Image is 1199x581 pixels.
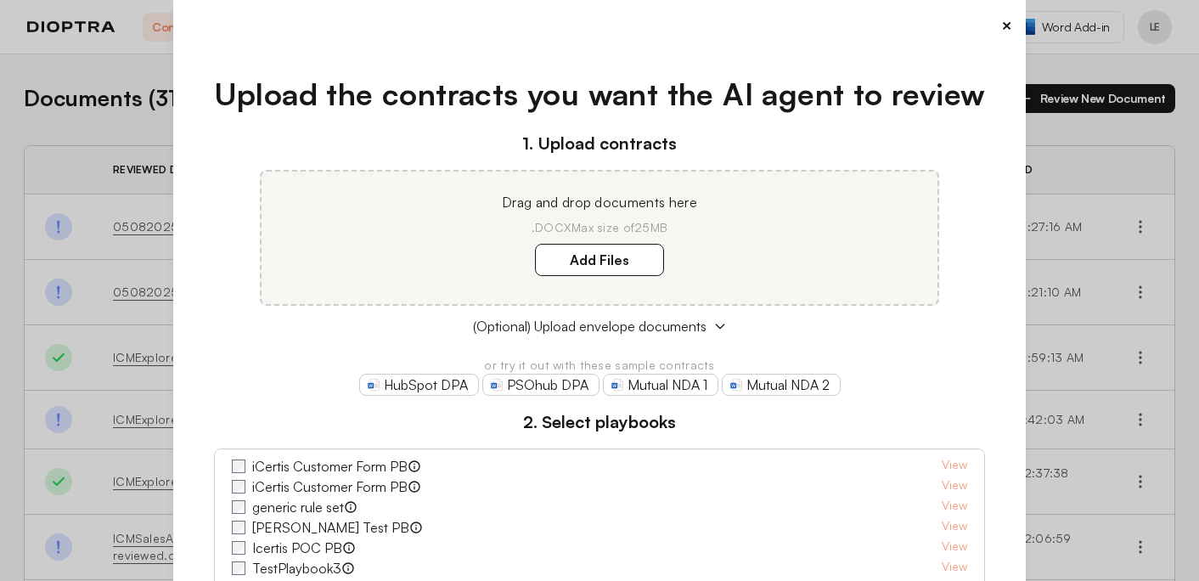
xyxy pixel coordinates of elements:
[942,538,967,558] a: View
[473,316,706,336] span: (Optional) Upload envelope documents
[214,131,986,156] h3: 1. Upload contracts
[252,538,342,558] label: Icertis POC PB
[252,497,344,517] label: generic rule set
[722,374,841,396] a: Mutual NDA 2
[535,244,664,276] label: Add Files
[482,374,599,396] a: PSOhub DPA
[252,477,408,497] label: iCertis Customer Form PB
[252,558,341,578] label: TestPlaybook3
[214,357,986,374] p: or try it out with these sample contracts
[942,558,967,578] a: View
[942,497,967,517] a: View
[942,517,967,538] a: View
[1001,14,1012,37] button: ×
[214,316,986,336] button: (Optional) Upload envelope documents
[282,219,917,236] p: .DOCX Max size of 25MB
[942,477,967,497] a: View
[252,456,408,477] label: iCertis Customer Form PB
[942,456,967,477] a: View
[603,374,718,396] a: Mutual NDA 1
[214,71,986,117] h1: Upload the contracts you want the AI agent to review
[359,374,479,396] a: HubSpot DPA
[282,192,917,212] p: Drag and drop documents here
[214,409,986,435] h3: 2. Select playbooks
[252,517,409,538] label: [PERSON_NAME] Test PB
